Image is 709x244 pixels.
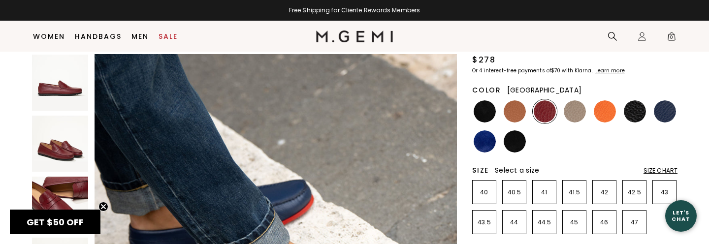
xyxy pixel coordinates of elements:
img: Black [474,100,496,122]
span: Select a size [495,165,539,175]
img: M.Gemi [316,30,393,42]
a: Learn more [594,68,625,74]
p: 44 [503,218,526,226]
klarna-placement-style-amount: $70 [551,67,560,74]
img: Black Suede [504,130,526,152]
p: 44.5 [533,218,556,226]
img: The Pastoso Uomo [32,55,88,111]
p: 47 [623,218,646,226]
a: Women [33,32,65,40]
img: Light Mushroom [564,100,586,122]
p: 41 [533,188,556,196]
img: Orangina [594,100,616,122]
img: Navy [654,100,676,122]
p: 45 [563,218,586,226]
img: Black [624,100,646,122]
a: Sale [159,32,178,40]
p: 46 [593,218,616,226]
img: The Pastoso Uomo [32,177,88,233]
h2: Color [472,86,501,94]
span: 0 [667,33,677,43]
p: 40.5 [503,188,526,196]
div: Let's Chat [665,210,697,222]
klarna-placement-style-body: Or 4 interest-free payments of [472,67,551,74]
span: [GEOGRAPHIC_DATA] [507,85,581,95]
span: GET $50 OFF [27,216,84,228]
h2: Size [472,166,489,174]
a: Handbags [75,32,122,40]
img: Saddle [504,100,526,122]
div: $278 [472,54,495,66]
img: The Pastoso Uomo [32,116,88,172]
p: 42.5 [623,188,646,196]
img: Bordeaux [534,100,556,122]
p: 43 [653,188,676,196]
p: 41.5 [563,188,586,196]
div: Size Chart [644,167,677,175]
img: Cobalt Blue [474,130,496,152]
klarna-placement-style-body: with Klarna [562,67,594,74]
klarna-placement-style-cta: Learn more [595,67,625,74]
p: 42 [593,188,616,196]
a: Men [131,32,149,40]
button: Close teaser [98,202,108,212]
div: GET $50 OFFClose teaser [10,210,100,234]
p: 40 [473,188,496,196]
p: 43.5 [473,218,496,226]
